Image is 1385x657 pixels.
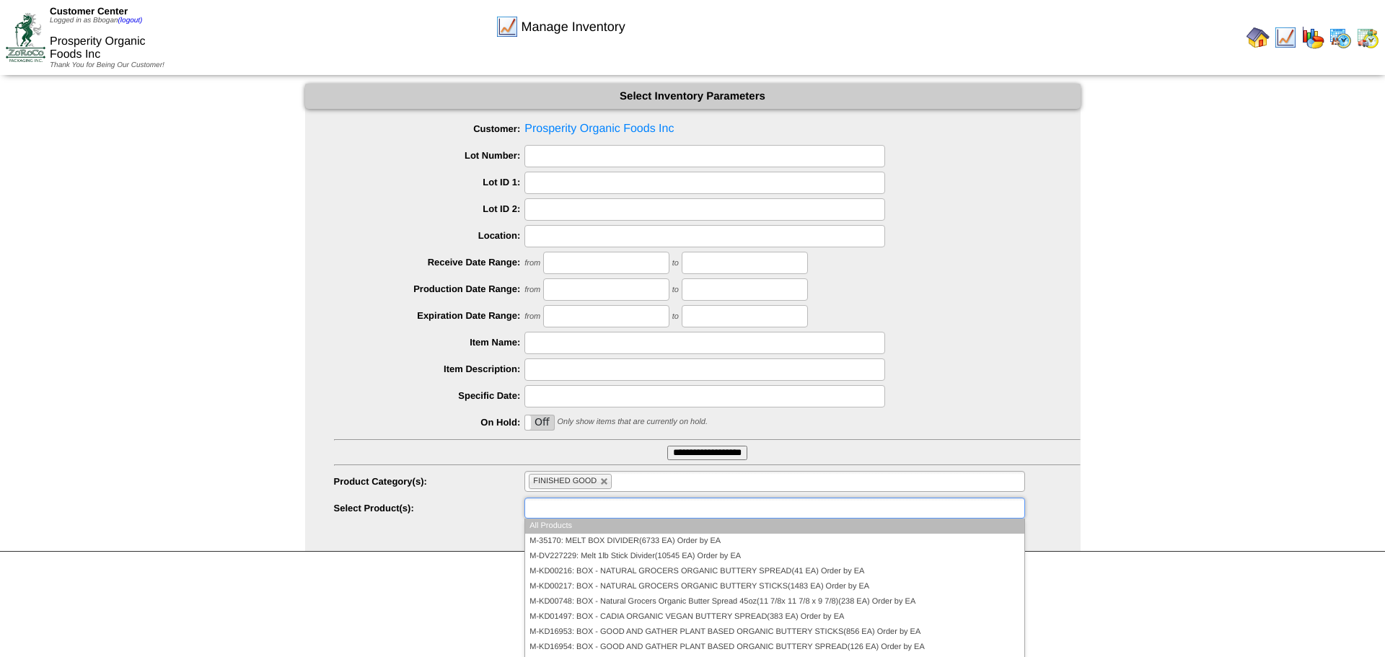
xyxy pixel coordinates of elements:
label: Expiration Date Range: [334,310,525,321]
span: Only show items that are currently on hold. [557,418,707,426]
label: On Hold: [334,417,525,428]
img: calendarprod.gif [1329,26,1352,49]
span: Logged in as Bbogan [50,17,142,25]
label: Off [525,415,554,430]
li: M-KD01497: BOX - CADIA ORGANIC VEGAN BUTTERY SPREAD(383 EA) Order by EA [525,609,1024,625]
img: calendarinout.gif [1356,26,1379,49]
label: Lot ID 1: [334,177,525,188]
span: to [672,259,679,268]
span: to [672,286,679,294]
li: M-DV227229: Melt 1lb Stick Divider(10545 EA) Order by EA [525,549,1024,564]
li: M-KD00748: BOX - Natural Grocers Organic Butter Spread 45oz(11 7/8x 11 7/8 x 9 7/8)(238 EA) Order... [525,594,1024,609]
div: Select Inventory Parameters [305,84,1081,109]
li: M-KD00216: BOX - NATURAL GROCERS ORGANIC BUTTERY SPREAD(41 EA) Order by EA [525,564,1024,579]
span: Manage Inventory [522,19,625,35]
span: to [672,312,679,321]
label: Lot Number: [334,150,525,161]
li: M-KD00217: BOX - NATURAL GROCERS ORGANIC BUTTERY STICKS(1483 EA) Order by EA [525,579,1024,594]
span: FINISHED GOOD [533,477,597,485]
label: Location: [334,230,525,241]
li: M-KD16953: BOX - GOOD AND GATHER PLANT BASED ORGANIC BUTTERY STICKS(856 EA) Order by EA [525,625,1024,640]
span: Thank You for Being Our Customer! [50,61,164,69]
span: Prosperity Organic Foods Inc [334,118,1081,140]
li: All Products [525,519,1024,534]
label: Receive Date Range: [334,257,525,268]
span: from [524,259,540,268]
label: Item Description: [334,363,525,374]
li: M-35170: MELT BOX DIVIDER(6733 EA) Order by EA [525,534,1024,549]
label: Specific Date: [334,390,525,401]
a: (logout) [118,17,143,25]
label: Customer: [334,123,525,134]
label: Select Product(s): [334,503,525,513]
div: OnOff [524,415,555,431]
img: home.gif [1246,26,1270,49]
img: line_graph.gif [496,15,519,38]
img: ZoRoCo_Logo(Green%26Foil)%20jpg.webp [6,13,45,61]
li: M-KD16954: BOX - GOOD AND GATHER PLANT BASED ORGANIC BUTTERY SPREAD(126 EA) Order by EA [525,640,1024,655]
span: from [524,312,540,321]
label: Production Date Range: [334,283,525,294]
img: graph.gif [1301,26,1324,49]
span: Prosperity Organic Foods Inc [50,35,146,61]
label: Lot ID 2: [334,203,525,214]
img: line_graph.gif [1274,26,1297,49]
label: Product Category(s): [334,476,525,487]
span: from [524,286,540,294]
span: Customer Center [50,6,128,17]
label: Item Name: [334,337,525,348]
